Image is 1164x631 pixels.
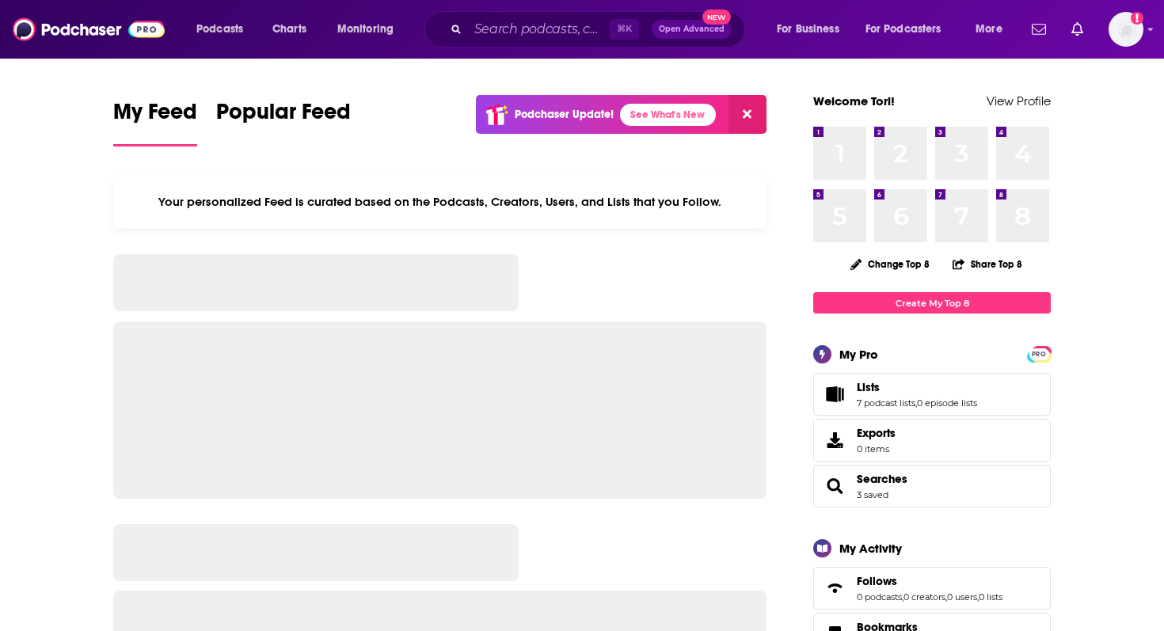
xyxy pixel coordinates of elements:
[813,465,1051,507] span: Searches
[13,14,165,44] img: Podchaser - Follow, Share and Rate Podcasts
[766,17,859,42] button: open menu
[113,98,197,146] a: My Feed
[917,397,977,409] a: 0 episode lists
[819,429,850,451] span: Exports
[1029,348,1048,359] a: PRO
[113,175,766,229] div: Your personalized Feed is curated based on the Podcasts, Creators, Users, and Lists that you Follow.
[857,574,897,588] span: Follows
[839,347,878,362] div: My Pro
[819,475,850,497] a: Searches
[915,397,917,409] span: ,
[515,108,614,121] p: Podchaser Update!
[857,397,915,409] a: 7 podcast lists
[337,18,394,40] span: Monitoring
[857,380,977,394] a: Lists
[468,17,610,42] input: Search podcasts, credits, & more...
[945,591,947,602] span: ,
[113,98,197,135] span: My Feed
[1065,16,1090,43] a: Show notifications dropdown
[1109,12,1143,47] button: Show profile menu
[813,567,1051,610] span: Follows
[1029,348,1048,360] span: PRO
[652,20,732,39] button: Open AdvancedNew
[841,254,939,274] button: Change Top 8
[610,19,639,40] span: ⌘ K
[902,591,903,602] span: ,
[1025,16,1052,43] a: Show notifications dropdown
[857,574,1002,588] a: Follows
[659,25,725,33] span: Open Advanced
[262,17,316,42] a: Charts
[857,380,880,394] span: Lists
[857,489,888,500] a: 3 saved
[620,104,716,126] a: See What's New
[1109,12,1143,47] img: User Profile
[857,472,907,486] a: Searches
[857,426,896,440] span: Exports
[702,10,731,25] span: New
[813,292,1051,314] a: Create My Top 8
[855,17,964,42] button: open menu
[777,18,839,40] span: For Business
[216,98,351,146] a: Popular Feed
[439,11,760,48] div: Search podcasts, credits, & more...
[216,98,351,135] span: Popular Feed
[819,383,850,405] a: Lists
[865,18,941,40] span: For Podcasters
[839,541,902,556] div: My Activity
[857,591,902,602] a: 0 podcasts
[979,591,1002,602] a: 0 lists
[947,591,977,602] a: 0 users
[977,591,979,602] span: ,
[987,93,1051,108] a: View Profile
[813,93,895,108] a: Welcome Tori!
[813,419,1051,462] a: Exports
[813,373,1051,416] span: Lists
[857,443,896,454] span: 0 items
[952,249,1023,279] button: Share Top 8
[1131,12,1143,25] svg: Add a profile image
[272,18,306,40] span: Charts
[819,577,850,599] a: Follows
[1109,12,1143,47] span: Logged in as torisims
[976,18,1002,40] span: More
[196,18,243,40] span: Podcasts
[964,17,1022,42] button: open menu
[326,17,414,42] button: open menu
[903,591,945,602] a: 0 creators
[185,17,264,42] button: open menu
